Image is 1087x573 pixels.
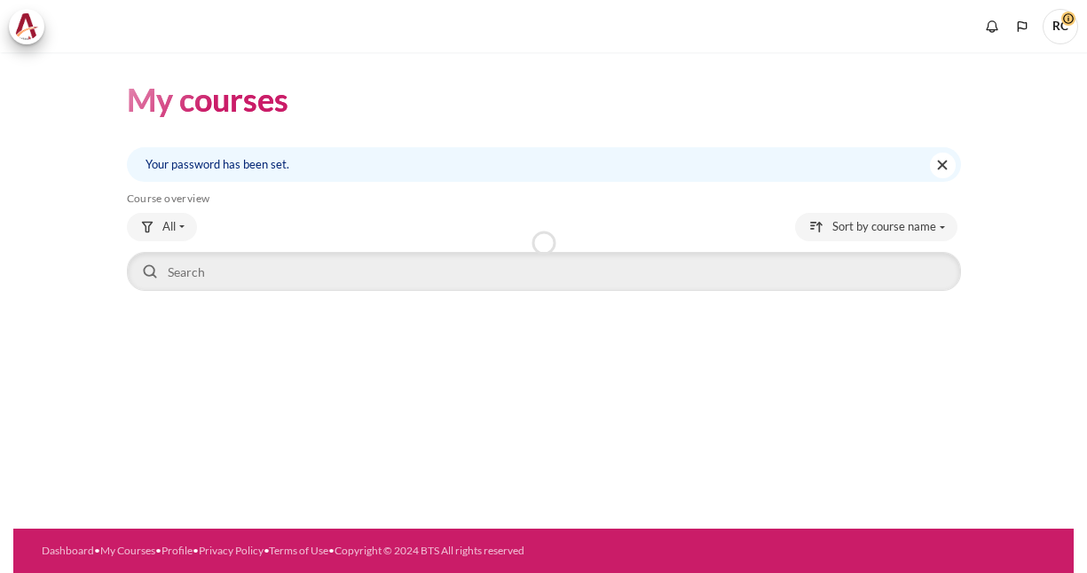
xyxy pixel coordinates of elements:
[1043,9,1078,44] a: User menu
[9,9,53,44] a: Architeck Architeck
[795,213,957,241] button: Sorting drop-down menu
[127,192,961,206] h5: Course overview
[127,79,288,121] h1: My courses
[162,218,176,236] span: All
[269,544,328,557] a: Terms of Use
[1043,9,1078,44] span: RC
[14,13,39,40] img: Architeck
[832,218,936,236] span: Sort by course name
[1009,13,1036,40] button: Languages
[335,544,524,557] a: Copyright © 2024 BTS All rights reserved
[127,252,961,291] input: Search
[42,544,94,557] a: Dashboard
[161,544,193,557] a: Profile
[127,213,197,241] button: Grouping drop-down menu
[199,544,264,557] a: Privacy Policy
[979,13,1005,40] div: Show notification window with no new notifications
[127,213,961,294] div: Course overview controls
[100,544,155,557] a: My Courses
[127,147,961,182] div: Your password has been set.
[13,52,1074,321] section: Content
[42,543,592,559] div: • • • • •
